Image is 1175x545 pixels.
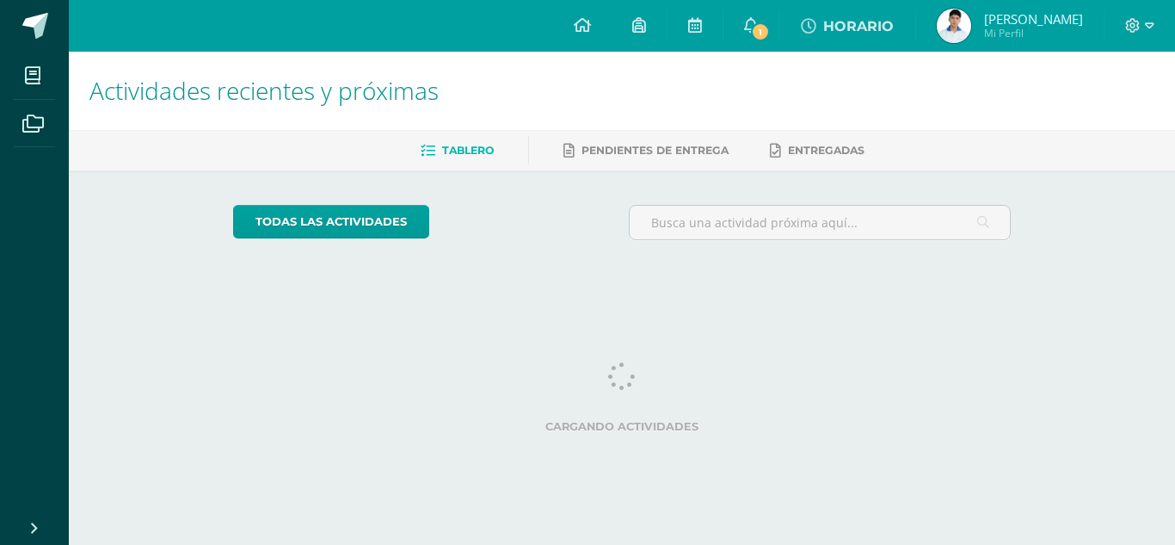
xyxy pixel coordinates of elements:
span: Actividades recientes y próximas [89,74,439,107]
a: Entregadas [770,137,864,164]
span: Mi Perfil [984,26,1083,40]
a: Pendientes de entrega [563,137,729,164]
span: Entregadas [788,144,864,157]
label: Cargando actividades [233,420,1012,433]
span: Pendientes de entrega [581,144,729,157]
a: Tablero [421,137,494,164]
a: todas las Actividades [233,205,429,238]
img: 374c95e294a0aa78f3cacb18a9b8c350.png [937,9,971,43]
span: [PERSON_NAME] [984,10,1083,28]
span: HORARIO [823,18,894,34]
input: Busca una actividad próxima aquí... [630,206,1011,239]
span: Tablero [442,144,494,157]
span: 1 [751,22,770,41]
